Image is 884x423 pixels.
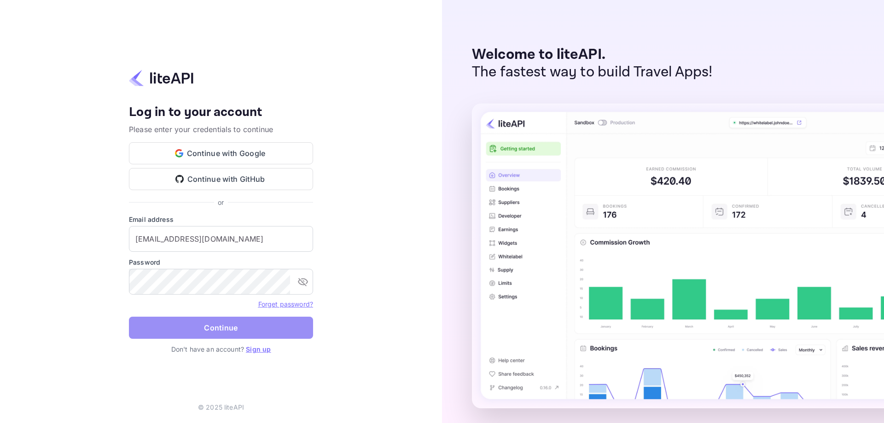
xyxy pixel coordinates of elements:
p: © 2025 liteAPI [198,402,244,412]
a: Sign up [246,345,271,353]
a: Forget password? [258,300,313,308]
label: Password [129,257,313,267]
button: Continue [129,317,313,339]
p: Please enter your credentials to continue [129,124,313,135]
p: Welcome to liteAPI. [472,46,713,64]
a: Forget password? [258,299,313,308]
button: Continue with Google [129,142,313,164]
p: or [218,197,224,207]
p: The fastest way to build Travel Apps! [472,64,713,81]
button: Continue with GitHub [129,168,313,190]
label: Email address [129,214,313,224]
button: toggle password visibility [294,272,312,291]
p: Don't have an account? [129,344,313,354]
h4: Log in to your account [129,104,313,121]
input: Enter your email address [129,226,313,252]
img: liteapi [129,69,193,87]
